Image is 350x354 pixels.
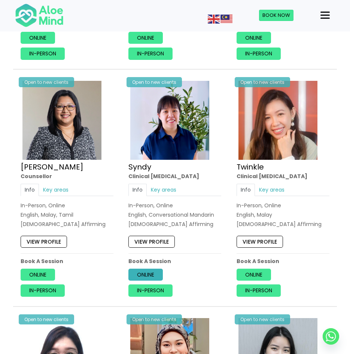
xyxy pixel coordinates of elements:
a: Twinkle [237,162,264,173]
a: Book Now [259,10,293,21]
a: In-person [128,285,173,297]
a: View profile [237,236,283,248]
img: ms [220,15,232,24]
a: Online [128,269,163,281]
div: [DEMOGRAPHIC_DATA] Affirming [128,221,221,228]
a: In-person [237,285,281,297]
p: Book A Session [21,257,113,265]
div: Counsellor [21,173,113,180]
p: Book A Session [237,257,329,265]
img: Aloe mind Logo [15,3,64,28]
a: In-person [21,48,65,59]
a: Key areas [39,184,73,196]
img: en [208,15,220,24]
a: Key areas [147,184,180,196]
a: Info [21,184,39,196]
a: English [208,15,220,22]
img: Syndy [130,81,209,160]
div: Open to new clients [127,314,182,324]
p: Book A Session [128,257,221,265]
div: [DEMOGRAPHIC_DATA] Affirming [237,221,329,228]
img: Sabrina [22,81,101,160]
div: In-Person, Online [128,202,221,209]
a: In-person [128,48,173,59]
div: Clinical [MEDICAL_DATA] [128,173,221,180]
div: Open to new clients [19,314,74,324]
a: Online [21,269,55,281]
div: [DEMOGRAPHIC_DATA] Affirming [21,221,113,228]
div: Open to new clients [235,77,290,87]
a: In-person [237,48,281,59]
p: English, Conversational Mandarin [128,211,221,219]
img: twinkle_cropped-300×300 [238,81,317,160]
div: Open to new clients [19,77,74,87]
a: In-person [21,285,65,297]
a: Online [128,32,163,44]
p: English, Malay, Tamil [21,211,113,219]
a: Malay [220,15,233,22]
a: Syndy [128,162,151,173]
div: Open to new clients [127,77,182,87]
a: Info [237,184,255,196]
a: View profile [128,236,175,248]
p: English, Malay [237,211,329,219]
a: Online [237,32,271,44]
span: Book Now [262,12,290,19]
a: Whatsapp [323,328,339,345]
button: Menu [317,9,333,22]
div: In-Person, Online [21,202,113,209]
a: Online [21,32,55,44]
div: Clinical [MEDICAL_DATA] [237,173,329,180]
a: Key areas [255,184,289,196]
a: Online [237,269,271,281]
a: Info [128,184,147,196]
a: [PERSON_NAME] [21,162,83,173]
a: View profile [21,236,67,248]
div: Open to new clients [235,314,290,324]
div: In-Person, Online [237,202,329,209]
